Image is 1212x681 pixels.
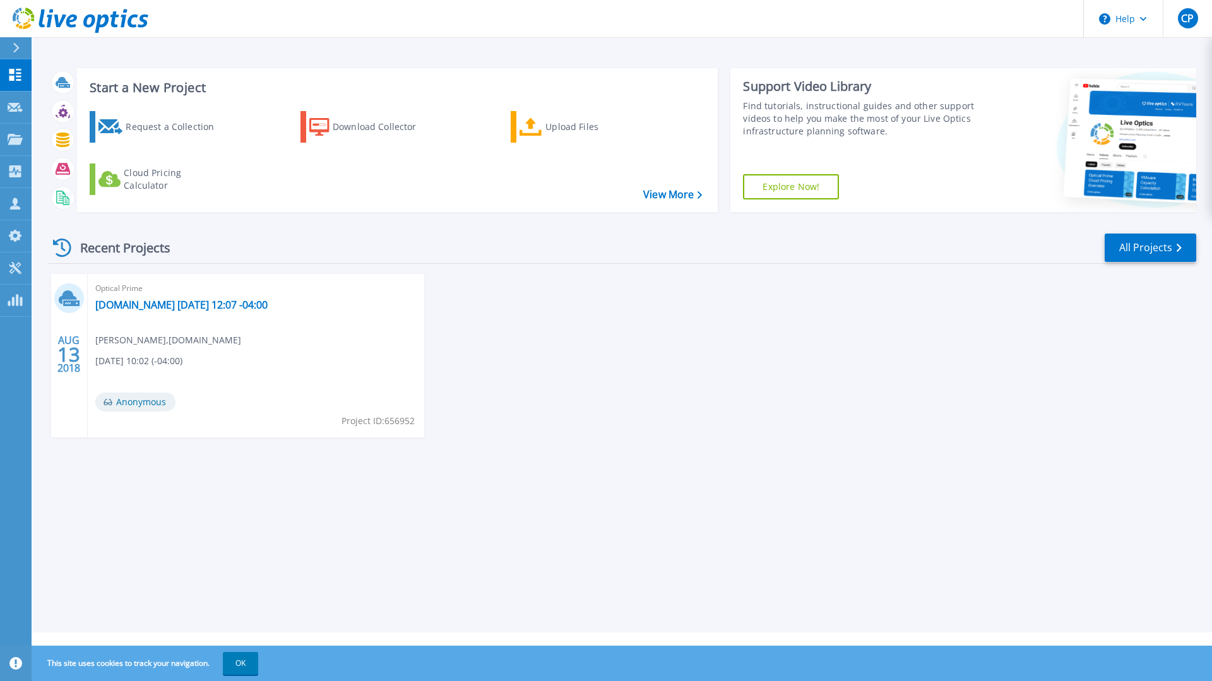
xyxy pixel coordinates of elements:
[126,114,227,139] div: Request a Collection
[1105,234,1196,262] a: All Projects
[743,78,980,95] div: Support Video Library
[90,81,702,95] h3: Start a New Project
[95,333,241,347] span: [PERSON_NAME] , [DOMAIN_NAME]
[124,167,225,192] div: Cloud Pricing Calculator
[49,232,187,263] div: Recent Projects
[95,354,182,368] span: [DATE] 10:02 (-04:00)
[511,111,651,143] a: Upload Files
[57,349,80,360] span: 13
[342,414,415,428] span: Project ID: 656952
[743,100,980,138] div: Find tutorials, instructional guides and other support videos to help you make the most of your L...
[333,114,434,139] div: Download Collector
[95,393,175,412] span: Anonymous
[90,163,230,195] a: Cloud Pricing Calculator
[95,299,268,311] a: [DOMAIN_NAME] [DATE] 12:07 -04:00
[223,652,258,675] button: OK
[1181,13,1194,23] span: CP
[95,281,417,295] span: Optical Prime
[300,111,441,143] a: Download Collector
[35,652,258,675] span: This site uses cookies to track your navigation.
[90,111,230,143] a: Request a Collection
[643,189,702,201] a: View More
[743,174,839,199] a: Explore Now!
[57,331,81,377] div: AUG 2018
[545,114,646,139] div: Upload Files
